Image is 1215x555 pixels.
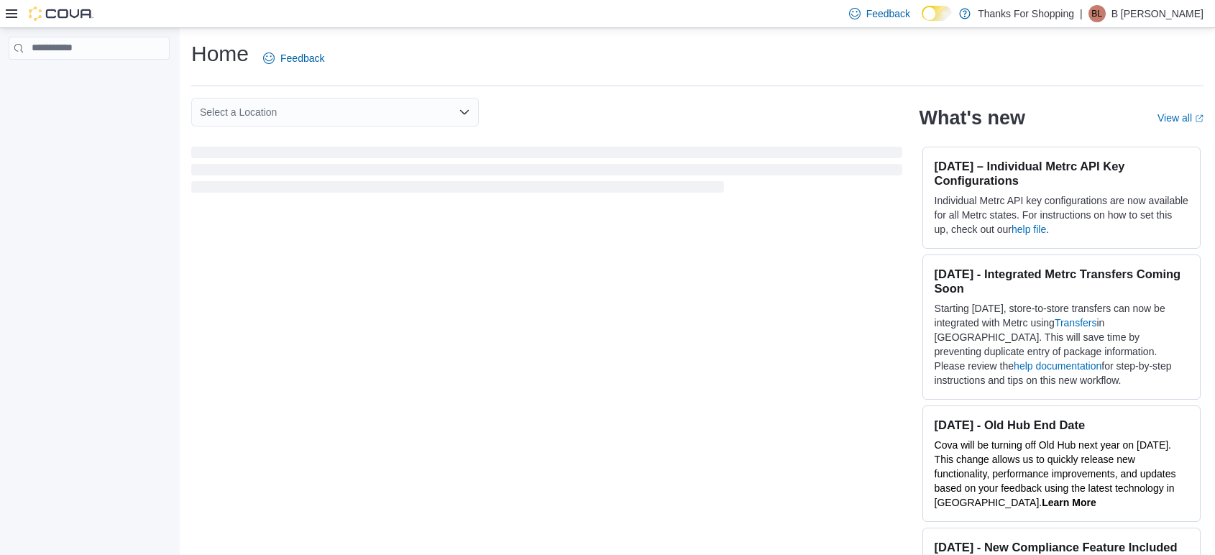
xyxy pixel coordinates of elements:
a: Transfers [1055,317,1097,329]
p: | [1080,5,1083,22]
p: Thanks For Shopping [978,5,1074,22]
a: Feedback [257,44,330,73]
a: help documentation [1014,360,1101,372]
span: Cova will be turning off Old Hub next year on [DATE]. This change allows us to quickly release ne... [935,439,1176,508]
nav: Complex example [9,63,170,97]
h1: Home [191,40,249,68]
h3: [DATE] - Integrated Metrc Transfers Coming Soon [935,267,1188,295]
h2: What's new [920,106,1025,129]
img: Cova [29,6,93,21]
button: Open list of options [459,106,470,118]
p: Starting [DATE], store-to-store transfers can now be integrated with Metrc using in [GEOGRAPHIC_D... [935,301,1188,387]
a: Learn More [1042,497,1096,508]
h3: [DATE] – Individual Metrc API Key Configurations [935,159,1188,188]
input: Dark Mode [922,6,952,21]
div: B Luxton [1088,5,1106,22]
span: Feedback [280,51,324,65]
span: BL [1091,5,1102,22]
svg: External link [1195,114,1203,123]
span: Loading [191,150,902,196]
p: B [PERSON_NAME] [1111,5,1203,22]
p: Individual Metrc API key configurations are now available for all Metrc states. For instructions ... [935,193,1188,237]
h3: [DATE] - Old Hub End Date [935,418,1188,432]
a: View allExternal link [1157,112,1203,124]
span: Feedback [866,6,910,21]
a: help file [1012,224,1046,235]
